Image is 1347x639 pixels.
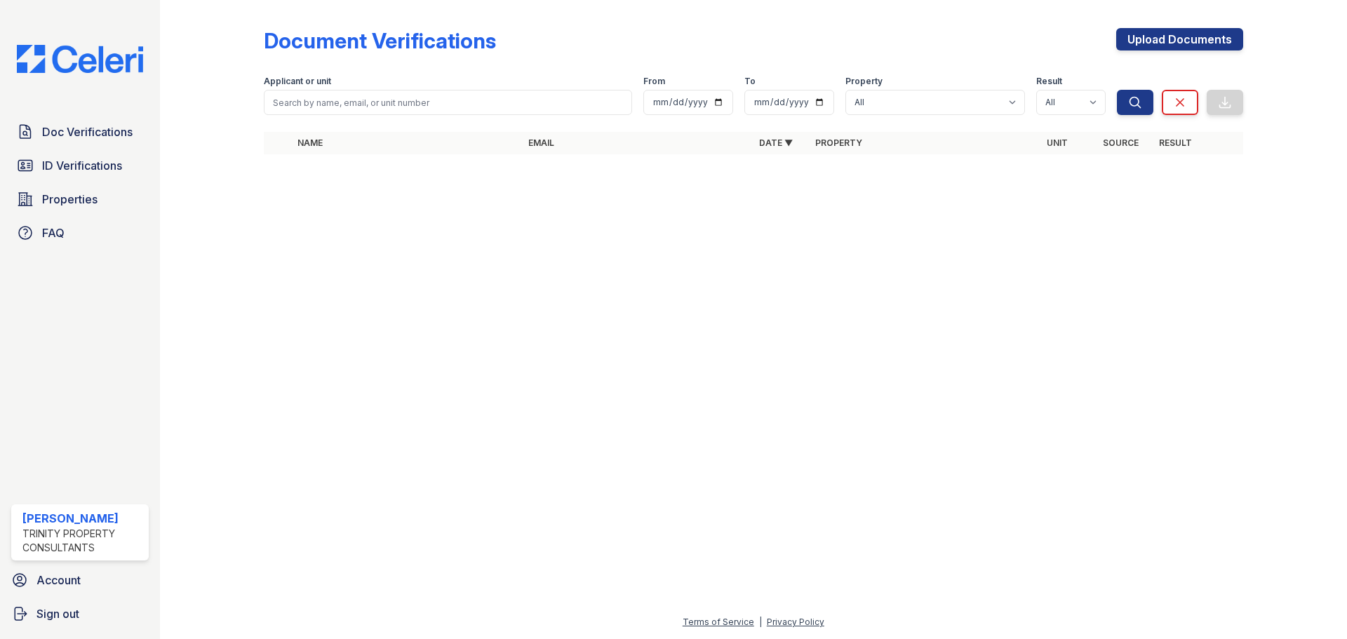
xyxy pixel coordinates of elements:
[845,76,883,87] label: Property
[22,527,143,555] div: Trinity Property Consultants
[11,118,149,146] a: Doc Verifications
[42,224,65,241] span: FAQ
[759,137,793,148] a: Date ▼
[1116,28,1243,51] a: Upload Documents
[297,137,323,148] a: Name
[42,157,122,174] span: ID Verifications
[643,76,665,87] label: From
[36,605,79,622] span: Sign out
[42,123,133,140] span: Doc Verifications
[1036,76,1062,87] label: Result
[1103,137,1139,148] a: Source
[6,45,154,73] img: CE_Logo_Blue-a8612792a0a2168367f1c8372b55b34899dd931a85d93a1a3d3e32e68fde9ad4.png
[36,572,81,588] span: Account
[42,191,98,208] span: Properties
[11,152,149,180] a: ID Verifications
[264,76,331,87] label: Applicant or unit
[1047,137,1068,148] a: Unit
[528,137,554,148] a: Email
[264,28,496,53] div: Document Verifications
[22,510,143,527] div: [PERSON_NAME]
[11,219,149,247] a: FAQ
[11,185,149,213] a: Properties
[6,600,154,628] a: Sign out
[744,76,756,87] label: To
[6,566,154,594] a: Account
[683,617,754,627] a: Terms of Service
[767,617,824,627] a: Privacy Policy
[759,617,762,627] div: |
[1159,137,1192,148] a: Result
[264,90,632,115] input: Search by name, email, or unit number
[815,137,862,148] a: Property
